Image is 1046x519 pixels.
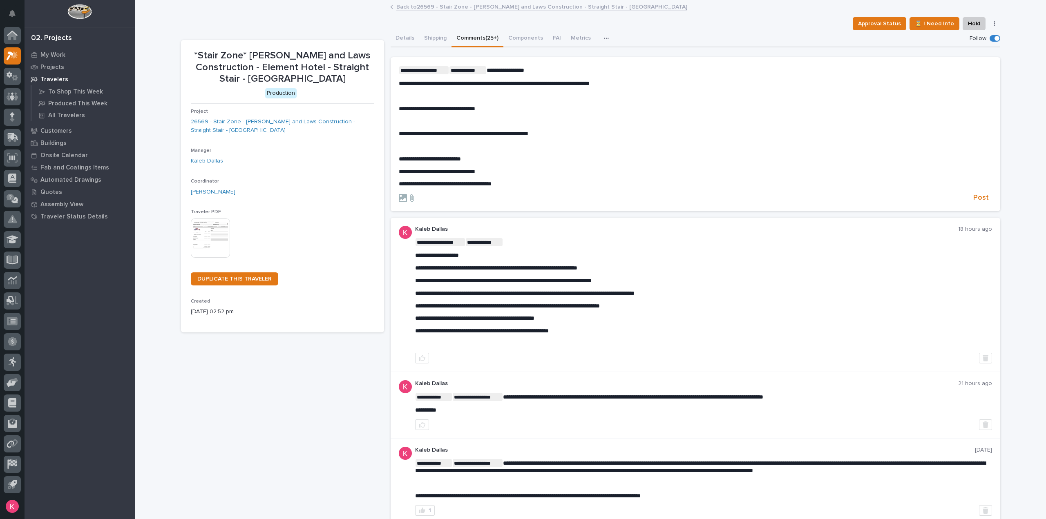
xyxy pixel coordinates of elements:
a: Assembly View [25,198,135,210]
a: Projects [25,61,135,73]
button: users-avatar [4,498,21,515]
span: Approval Status [858,19,901,29]
p: To Shop This Week [48,88,103,96]
p: *Stair Zone* [PERSON_NAME] and Laws Construction - Element Hotel - Straight Stair - [GEOGRAPHIC_D... [191,50,374,85]
button: Approval Status [853,17,906,30]
p: All Travelers [48,112,85,119]
span: Coordinator [191,179,219,184]
button: Shipping [419,30,451,47]
a: Produced This Week [31,98,135,109]
span: Post [973,193,989,203]
p: Kaleb Dallas [415,226,958,233]
p: Quotes [40,189,62,196]
a: My Work [25,49,135,61]
button: Details [391,30,419,47]
button: Components [503,30,548,47]
div: Notifications [10,10,21,23]
p: My Work [40,51,65,59]
button: Hold [963,17,986,30]
a: 26569 - Stair Zone - [PERSON_NAME] and Laws Construction - Straight Stair - [GEOGRAPHIC_DATA] [191,118,374,135]
p: Assembly View [40,201,83,208]
a: Buildings [25,137,135,149]
p: Produced This Week [48,100,107,107]
img: Workspace Logo [67,4,92,19]
span: ⏳ I Need Info [915,19,954,29]
p: Follow [970,35,986,42]
div: Production [265,88,297,98]
span: DUPLICATE THIS TRAVELER [197,276,272,282]
span: Traveler PDF [191,209,221,214]
a: All Travelers [31,109,135,121]
p: Onsite Calendar [40,152,88,159]
a: Automated Drawings [25,174,135,186]
a: Quotes [25,186,135,198]
a: Customers [25,125,135,137]
a: Kaleb Dallas [191,157,223,165]
a: [PERSON_NAME] [191,188,235,196]
p: Automated Drawings [40,176,101,184]
span: Hold [968,19,980,29]
p: Traveler Status Details [40,213,108,221]
p: Buildings [40,140,67,147]
button: Delete post [979,505,992,516]
button: Metrics [566,30,596,47]
button: 1 [415,505,435,516]
p: Travelers [40,76,68,83]
button: Delete post [979,419,992,430]
span: Manager [191,148,211,153]
a: Onsite Calendar [25,149,135,161]
button: Notifications [4,5,21,22]
button: ⏳ I Need Info [910,17,959,30]
p: [DATE] [975,447,992,454]
img: ACg8ocJFQJZtOpq0mXhEl6L5cbQXDkmdPAf0fdoBPnlMfqfX=s96-c [399,447,412,460]
p: Kaleb Dallas [415,447,975,454]
a: Fab and Coatings Items [25,161,135,174]
button: Comments (25+) [451,30,503,47]
p: 18 hours ago [958,226,992,233]
img: ACg8ocJFQJZtOpq0mXhEl6L5cbQXDkmdPAf0fdoBPnlMfqfX=s96-c [399,226,412,239]
a: DUPLICATE THIS TRAVELER [191,272,278,285]
p: Fab and Coatings Items [40,164,109,172]
p: Kaleb Dallas [415,380,958,387]
p: 21 hours ago [958,380,992,387]
a: To Shop This Week [31,86,135,97]
span: Created [191,299,210,304]
div: 1 [429,508,431,513]
span: Project [191,109,208,114]
button: like this post [415,419,429,430]
div: 02. Projects [31,34,72,43]
p: Projects [40,64,64,71]
a: Travelers [25,73,135,85]
img: ACg8ocJFQJZtOpq0mXhEl6L5cbQXDkmdPAf0fdoBPnlMfqfX=s96-c [399,380,412,393]
a: Traveler Status Details [25,210,135,223]
button: Delete post [979,353,992,363]
p: [DATE] 02:52 pm [191,307,374,316]
button: FAI [548,30,566,47]
p: Customers [40,127,72,135]
button: like this post [415,353,429,363]
button: Post [970,193,992,203]
a: Back to26569 - Stair Zone - [PERSON_NAME] and Laws Construction - Straight Stair - [GEOGRAPHIC_DATA] [396,2,687,11]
